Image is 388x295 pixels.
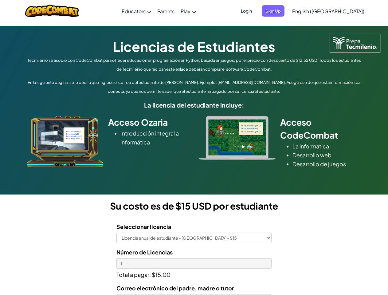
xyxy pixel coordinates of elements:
[27,116,104,167] img: ozaria_acodus.png
[237,5,256,17] button: Login
[119,3,154,19] a: Educators
[116,284,234,293] label: Correo electrónico del padre, madre o tutor
[25,78,363,96] p: En la siguiente página, se le pedirá que ingrese el correo del estudiante de [PERSON_NAME]. Ejemp...
[292,8,364,14] span: English ([GEOGRAPHIC_DATA])
[25,100,363,110] h5: La licencia del estudiante incluye:
[120,129,190,147] li: Introducción integral a informática
[181,8,190,14] span: Play
[25,56,363,74] p: Tecmilenio se asoció con CodeCombat para ofrecer educación en programación en Python, basada en j...
[122,8,146,14] span: Educators
[108,116,190,129] h2: Acceso Ozaria
[25,37,363,56] h1: Licencias de Estudiantes
[292,159,362,168] li: Desarrollo de juegos
[178,3,199,19] a: Play
[289,3,367,19] a: English ([GEOGRAPHIC_DATA])
[262,5,284,17] button: Sign Up
[199,116,276,160] img: type_real_code.png
[116,222,171,231] label: Seleccionar licencia
[330,34,380,52] img: Tecmilenio logo
[154,3,178,19] a: Parents
[280,116,362,142] h2: Acceso CodeCombat
[116,269,272,279] p: Total a pagar: $15.00
[292,142,362,151] li: La informática
[292,151,362,159] li: Desarrollo web
[25,5,79,17] img: CodeCombat logo
[116,248,173,257] label: Número de Licencias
